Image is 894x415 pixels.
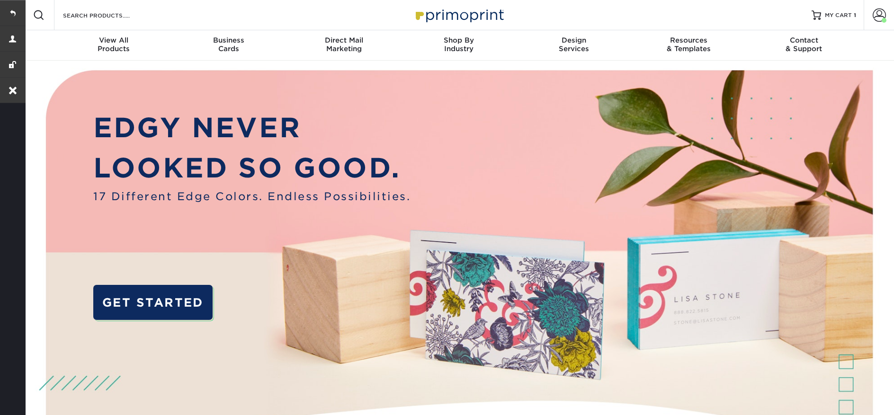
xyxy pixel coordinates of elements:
a: BusinessCards [171,30,286,61]
a: Contact& Support [746,30,861,61]
span: 1 [854,12,856,18]
span: Design [516,36,631,44]
div: Products [56,36,171,53]
span: MY CART [825,11,852,19]
a: DesignServices [516,30,631,61]
div: Services [516,36,631,53]
div: & Support [746,36,861,53]
div: Industry [402,36,517,53]
a: Shop ByIndustry [402,30,517,61]
span: Shop By [402,36,517,44]
span: Contact [746,36,861,44]
div: & Templates [631,36,746,53]
span: View All [56,36,171,44]
span: Direct Mail [286,36,402,44]
a: View AllProducts [56,30,171,61]
span: Business [171,36,286,44]
a: Resources& Templates [631,30,746,61]
p: LOOKED SO GOOD. [93,148,411,188]
a: GET STARTED [93,285,213,320]
p: EDGY NEVER [93,108,411,148]
a: Direct MailMarketing [286,30,402,61]
div: Cards [171,36,286,53]
input: SEARCH PRODUCTS..... [62,9,154,21]
span: Resources [631,36,746,44]
img: Primoprint [411,5,506,25]
div: Marketing [286,36,402,53]
span: 17 Different Edge Colors. Endless Possibilities. [93,188,411,204]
